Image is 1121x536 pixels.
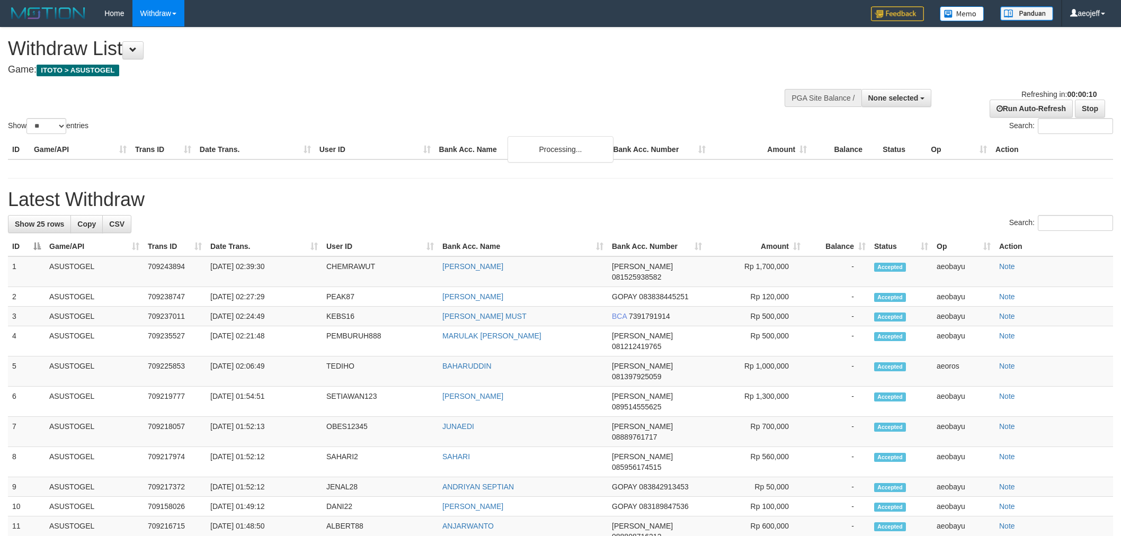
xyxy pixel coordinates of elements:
[932,256,995,287] td: aeobayu
[612,332,673,340] span: [PERSON_NAME]
[8,417,45,447] td: 7
[322,417,438,447] td: OBES12345
[612,262,673,271] span: [PERSON_NAME]
[26,118,66,134] select: Showentries
[1009,215,1113,231] label: Search:
[932,326,995,356] td: aeobayu
[1000,6,1053,21] img: panduan.png
[927,140,991,159] th: Op
[706,447,805,477] td: Rp 560,000
[706,326,805,356] td: Rp 500,000
[612,342,661,351] span: Copy 081212419765 to clipboard
[8,326,45,356] td: 4
[999,312,1015,320] a: Note
[1075,100,1105,118] a: Stop
[999,502,1015,511] a: Note
[8,118,88,134] label: Show entries
[932,477,995,497] td: aeobayu
[874,392,906,401] span: Accepted
[322,287,438,307] td: PEAK87
[8,237,45,256] th: ID: activate to sort column descending
[878,140,927,159] th: Status
[932,417,995,447] td: aeobayu
[322,447,438,477] td: SAHARI2
[999,483,1015,491] a: Note
[435,140,609,159] th: Bank Acc. Name
[109,220,124,228] span: CSV
[442,522,494,530] a: ANJARWANTO
[999,452,1015,461] a: Note
[442,452,470,461] a: SAHARI
[30,140,131,159] th: Game/API
[8,65,737,75] h4: Game:
[612,372,661,381] span: Copy 081397925059 to clipboard
[999,392,1015,400] a: Note
[8,497,45,516] td: 10
[805,307,870,326] td: -
[785,89,861,107] div: PGA Site Balance /
[612,463,661,471] span: Copy 085956174515 to clipboard
[322,307,438,326] td: KEBS16
[874,332,906,341] span: Accepted
[805,256,870,287] td: -
[144,356,206,387] td: 709225853
[8,307,45,326] td: 3
[45,326,144,356] td: ASUSTOGEL
[45,447,144,477] td: ASUSTOGEL
[706,237,805,256] th: Amount: activate to sort column ascending
[37,65,119,76] span: ITOTO > ASUSTOGEL
[8,215,71,233] a: Show 25 rows
[206,356,322,387] td: [DATE] 02:06:49
[805,356,870,387] td: -
[45,387,144,417] td: ASUSTOGEL
[195,140,315,159] th: Date Trans.
[874,312,906,321] span: Accepted
[874,453,906,462] span: Accepted
[438,237,608,256] th: Bank Acc. Name: activate to sort column ascending
[442,422,474,431] a: JUNAEDI
[940,6,984,21] img: Button%20Memo.svg
[612,483,637,491] span: GOPAY
[322,356,438,387] td: TEDIHO
[612,522,673,530] span: [PERSON_NAME]
[131,140,195,159] th: Trans ID
[442,483,514,491] a: ANDRIYAN SEPTIAN
[206,417,322,447] td: [DATE] 01:52:13
[144,497,206,516] td: 709158026
[442,262,503,271] a: [PERSON_NAME]
[871,6,924,21] img: Feedback.jpg
[508,136,613,163] div: Processing...
[322,477,438,497] td: JENAL28
[144,417,206,447] td: 709218057
[805,237,870,256] th: Balance: activate to sort column ascending
[932,307,995,326] td: aeobayu
[805,387,870,417] td: -
[999,292,1015,301] a: Note
[874,522,906,531] span: Accepted
[206,447,322,477] td: [DATE] 01:52:12
[45,497,144,516] td: ASUSTOGEL
[144,387,206,417] td: 709219777
[206,307,322,326] td: [DATE] 02:24:49
[874,423,906,432] span: Accepted
[45,237,144,256] th: Game/API: activate to sort column ascending
[442,312,527,320] a: [PERSON_NAME] MUST
[206,497,322,516] td: [DATE] 01:49:12
[991,140,1113,159] th: Action
[706,287,805,307] td: Rp 120,000
[874,503,906,512] span: Accepted
[206,387,322,417] td: [DATE] 01:54:51
[805,287,870,307] td: -
[442,392,503,400] a: [PERSON_NAME]
[932,497,995,516] td: aeobayu
[805,477,870,497] td: -
[612,292,637,301] span: GOPAY
[322,326,438,356] td: PEMBURUH888
[8,38,737,59] h1: Withdraw List
[805,326,870,356] td: -
[999,422,1015,431] a: Note
[322,387,438,417] td: SETIAWAN123
[612,502,637,511] span: GOPAY
[144,447,206,477] td: 709217974
[999,332,1015,340] a: Note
